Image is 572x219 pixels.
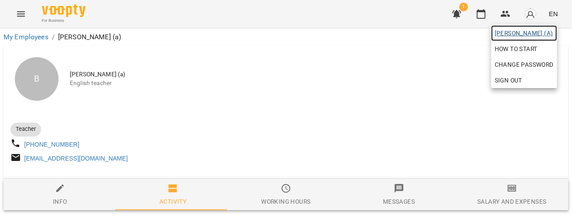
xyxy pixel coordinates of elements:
span: How to start [495,44,538,54]
a: Change Password [491,57,557,72]
span: Sign Out [495,75,522,86]
button: Sign Out [491,72,557,88]
span: Change Password [495,59,554,70]
span: [PERSON_NAME] (а) [495,28,554,38]
a: How to start [491,41,541,57]
a: [PERSON_NAME] (а) [491,25,557,41]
